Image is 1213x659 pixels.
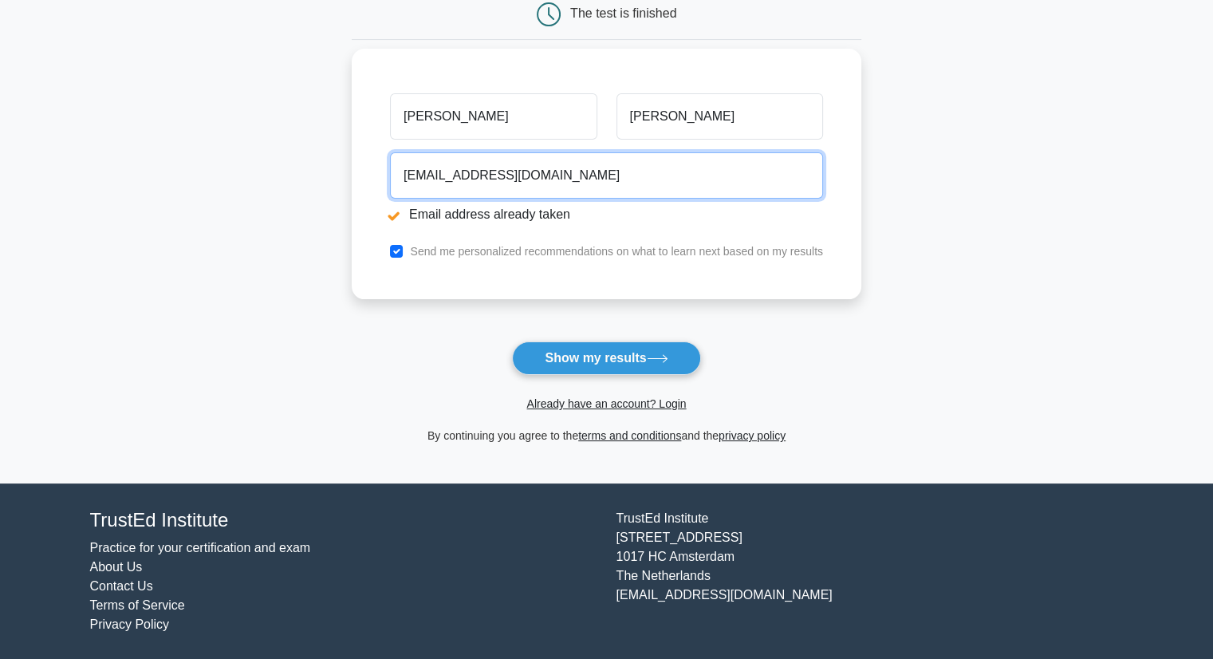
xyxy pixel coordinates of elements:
label: Send me personalized recommendations on what to learn next based on my results [410,245,823,258]
input: Last name [616,93,823,140]
div: The test is finished [570,6,676,20]
div: By continuing you agree to the and the [342,426,871,445]
div: TrustEd Institute [STREET_ADDRESS] 1017 HC Amsterdam The Netherlands [EMAIL_ADDRESS][DOMAIN_NAME] [607,509,1133,634]
a: About Us [90,560,143,574]
h4: TrustEd Institute [90,509,597,532]
a: terms and conditions [578,429,681,442]
a: Terms of Service [90,598,185,612]
input: First name [390,93,597,140]
a: privacy policy [719,429,786,442]
a: Practice for your certification and exam [90,541,311,554]
input: Email [390,152,823,199]
button: Show my results [512,341,700,375]
a: Privacy Policy [90,618,170,631]
a: Contact Us [90,579,153,593]
li: Email address already taken [390,205,823,224]
a: Already have an account? Login [526,397,686,410]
